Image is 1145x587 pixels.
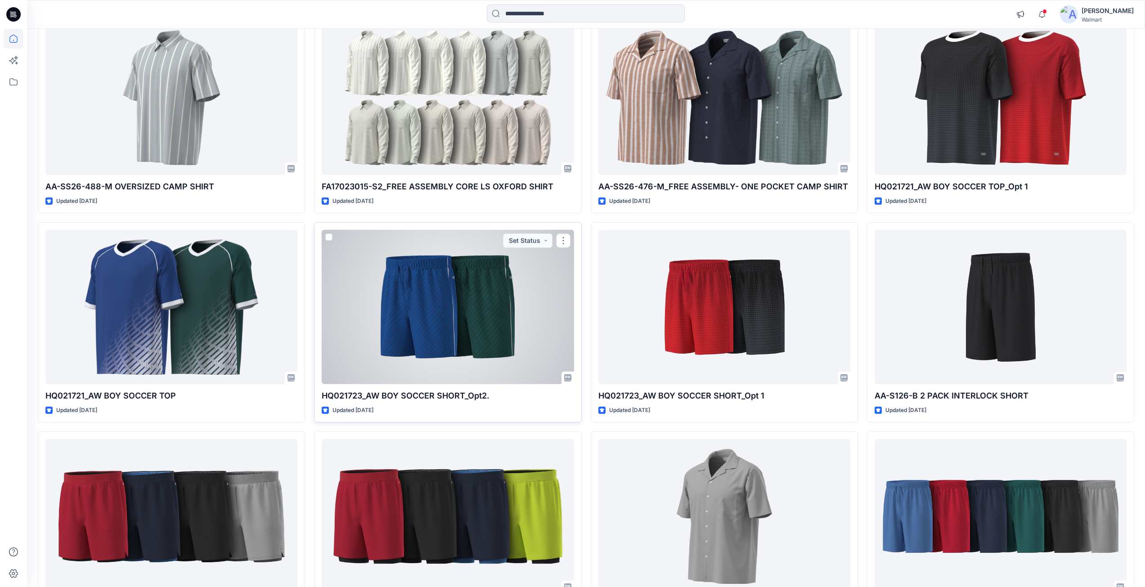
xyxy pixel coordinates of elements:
p: Updated [DATE] [56,406,97,415]
a: HQ021723_AW BOY SOCCER SHORT_Opt 1 [598,230,850,384]
p: AA-SS26-476-M_FREE ASSEMBLY- ONE POCKET CAMP SHIRT [598,180,850,193]
p: Updated [DATE] [609,406,650,415]
p: Updated [DATE] [332,406,373,415]
p: Updated [DATE] [609,197,650,206]
p: HQ021721_AW BOY SOCCER TOP [45,390,297,402]
a: AA-SS26-488-M OVERSIZED CAMP SHIRT [45,21,297,175]
p: HQ021721_AW BOY SOCCER TOP_Opt 1 [875,180,1127,193]
img: avatar [1060,5,1078,23]
a: FA17023015-S2_FREE ASSEMBLY CORE LS OXFORD SHIRT [322,21,574,175]
p: HQ021723_AW BOY SOCCER SHORT_Opt 1 [598,390,850,402]
p: AA-S126-B 2 PACK INTERLOCK SHORT [875,390,1127,402]
p: Updated [DATE] [885,197,926,206]
p: HQ021723_AW BOY SOCCER SHORT_Opt2. [322,390,574,402]
div: [PERSON_NAME] [1082,5,1134,16]
p: FA17023015-S2_FREE ASSEMBLY CORE LS OXFORD SHIRT [322,180,574,193]
a: HQ021721_AW BOY SOCCER TOP_Opt 1 [875,21,1127,175]
a: AA-S126-B 2 PACK INTERLOCK SHORT [875,230,1127,384]
p: Updated [DATE] [332,197,373,206]
a: AA-SS26-476-M_FREE ASSEMBLY- ONE POCKET CAMP SHIRT [598,21,850,175]
p: Updated [DATE] [56,197,97,206]
p: AA-SS26-488-M OVERSIZED CAMP SHIRT [45,180,297,193]
p: Updated [DATE] [885,406,926,415]
a: HQ021723_AW BOY SOCCER SHORT_Opt2. [322,230,574,384]
a: HQ021721_AW BOY SOCCER TOP [45,230,297,384]
div: Walmart [1082,16,1134,23]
